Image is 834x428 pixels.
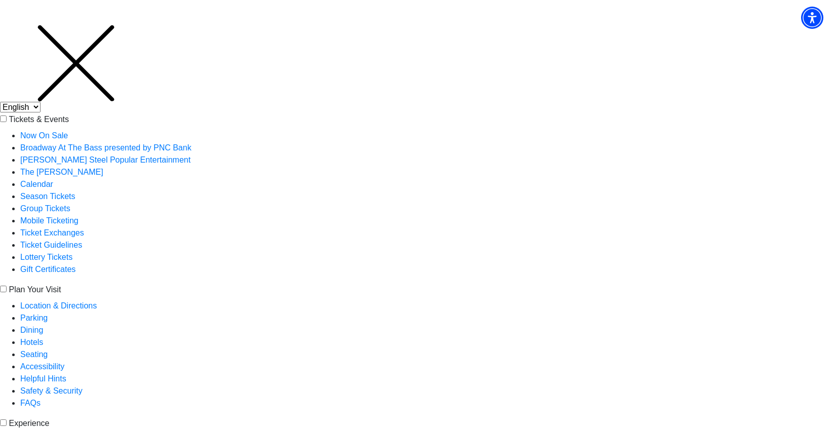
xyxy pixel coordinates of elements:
a: Safety & Security [20,386,83,395]
a: Dining [20,326,43,334]
label: Plan Your Visit [9,284,61,296]
a: Lottery Tickets [20,253,72,261]
a: Parking [20,314,48,322]
a: Ticket Exchanges [20,228,84,237]
a: Seating [20,350,48,359]
div: Accessibility Menu [801,7,823,29]
a: Now On Sale [20,131,68,140]
a: Group Tickets [20,204,70,213]
a: Broadway At The Bass presented by PNC Bank [20,143,192,152]
a: Gift Certificates [20,265,75,274]
a: Calendar [20,180,53,188]
a: Helpful Hints [20,374,66,383]
a: Accessibility [20,362,64,371]
a: Hotels [20,338,43,346]
a: The [PERSON_NAME] [20,168,103,176]
a: [PERSON_NAME] Steel Popular Entertainment [20,155,191,164]
a: Ticket Guidelines [20,241,82,249]
a: Mobile Ticketing [20,216,79,225]
a: Location & Directions [20,301,97,310]
a: Season Tickets [20,192,75,201]
a: FAQs [20,399,41,407]
label: Tickets & Events [9,113,69,126]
